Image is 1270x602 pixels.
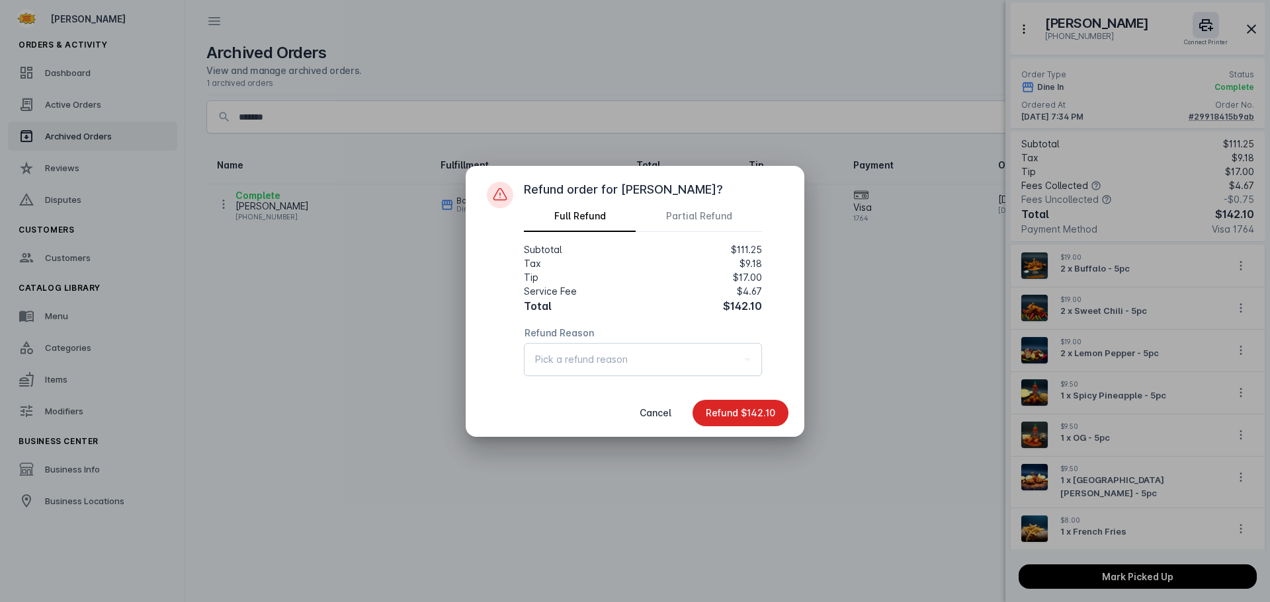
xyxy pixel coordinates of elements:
[706,408,738,418] div: Refund
[723,298,762,314] span: $142.10
[740,256,762,270] span: $9.18
[524,256,541,270] span: Tax
[733,270,762,284] span: $17.00
[524,243,562,256] span: Subtotal
[524,270,538,284] span: Tip
[524,182,723,198] div: Refund order for [PERSON_NAME]?
[524,284,577,298] span: Service Fee
[535,352,628,367] span: Pick a refund reason
[554,211,606,221] span: Full Refund
[737,284,762,298] span: $4.67
[693,400,788,426] button: Refund$142.10
[666,211,732,221] span: Partial Refund
[640,408,671,418] span: Cancel
[731,243,762,256] span: $111.25
[524,298,552,314] span: Total
[626,400,685,426] button: Cancel
[741,408,775,418] div: $142.10
[525,327,594,338] mat-label: Refund Reason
